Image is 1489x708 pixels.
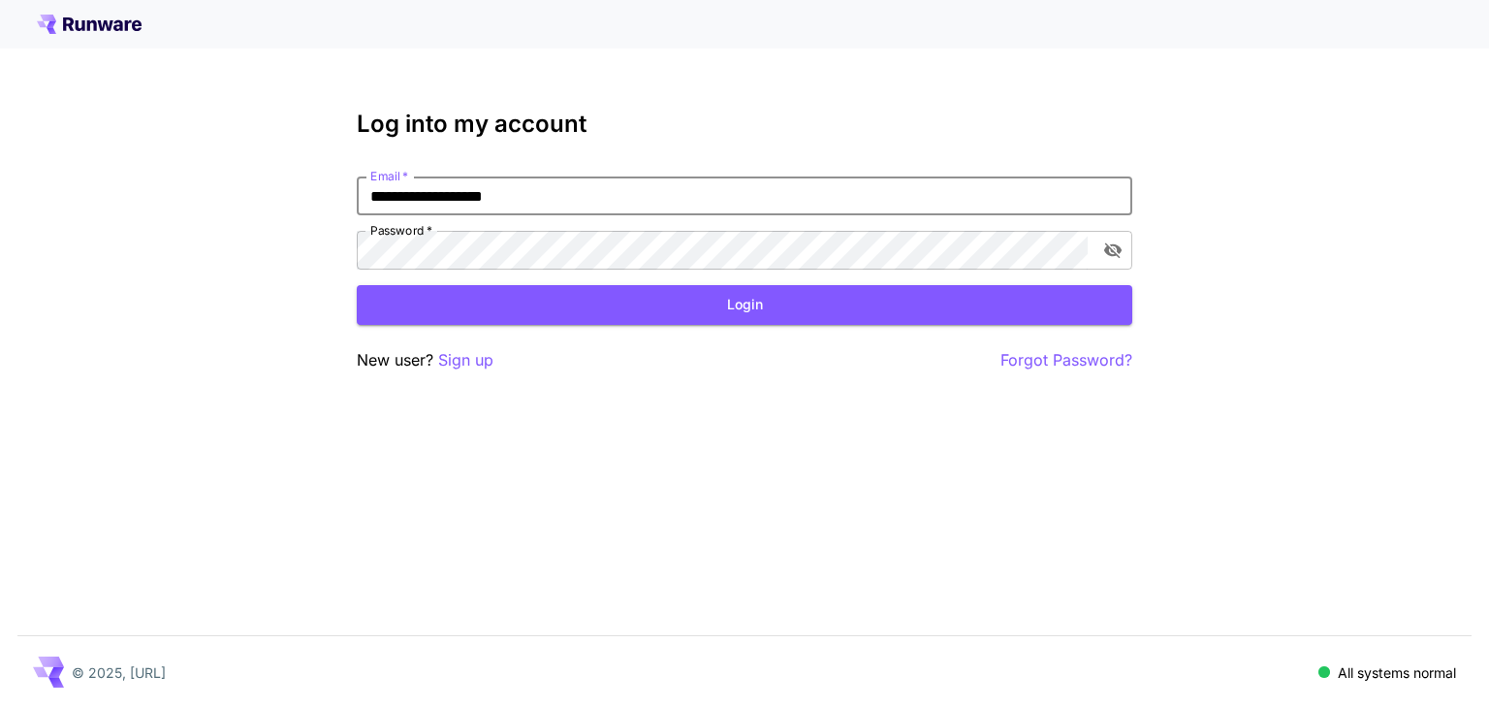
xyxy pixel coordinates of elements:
[357,285,1132,325] button: Login
[1338,662,1456,683] p: All systems normal
[370,168,408,184] label: Email
[438,348,493,372] button: Sign up
[1095,233,1130,268] button: toggle password visibility
[72,662,166,683] p: © 2025, [URL]
[357,111,1132,138] h3: Log into my account
[1000,348,1132,372] button: Forgot Password?
[357,348,493,372] p: New user?
[370,222,432,239] label: Password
